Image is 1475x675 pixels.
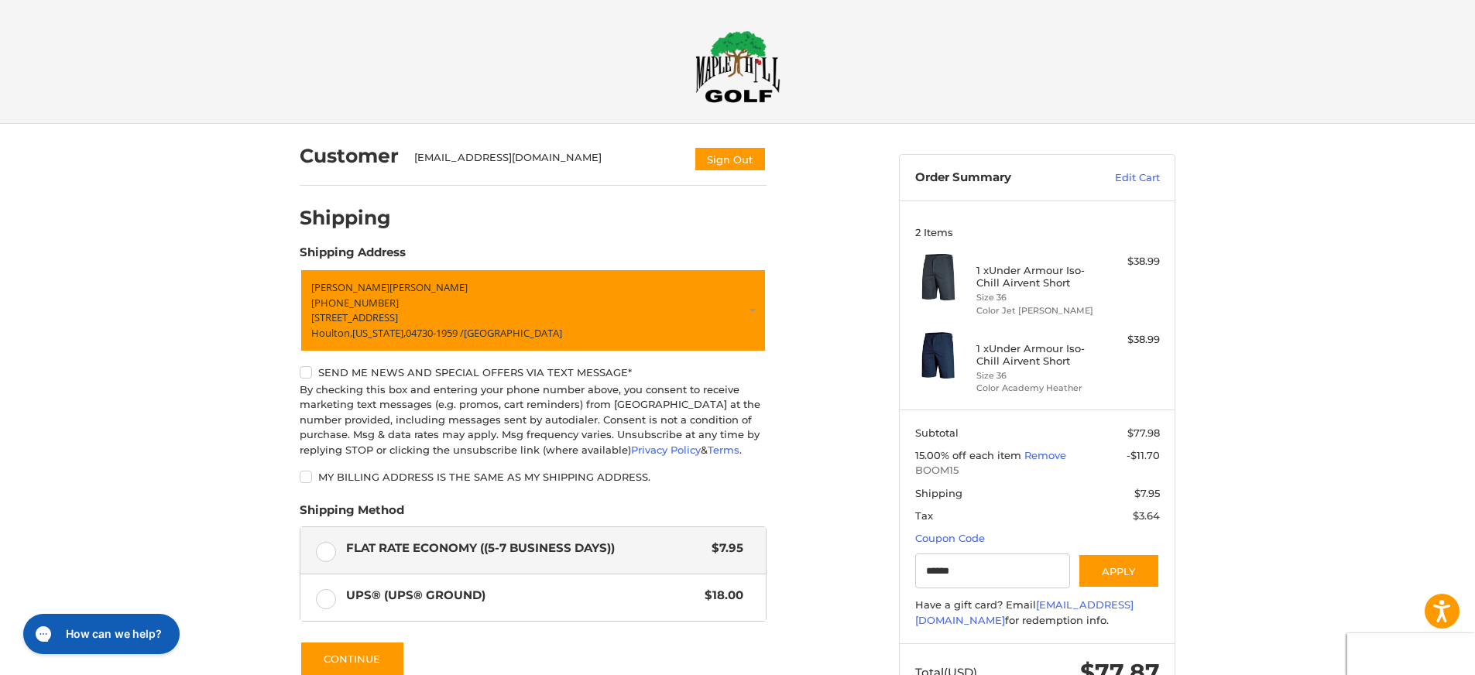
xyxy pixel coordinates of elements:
[346,587,698,605] span: UPS® (UPS® Ground)
[300,471,767,483] label: My billing address is the same as my shipping address.
[976,342,1095,368] h4: 1 x Under Armour Iso-Chill Airvent Short
[1099,254,1160,269] div: $38.99
[1133,509,1160,522] span: $3.64
[300,244,406,269] legend: Shipping Address
[695,30,780,103] img: Maple Hill Golf
[915,487,962,499] span: Shipping
[300,366,767,379] label: Send me news and special offers via text message*
[915,449,1024,461] span: 15.00% off each item
[1024,449,1066,461] a: Remove
[915,532,985,544] a: Coupon Code
[300,502,404,526] legend: Shipping Method
[300,206,391,230] h2: Shipping
[15,608,184,660] iframe: Gorgias live chat messenger
[976,264,1095,290] h4: 1 x Under Armour Iso-Chill Airvent Short
[300,144,399,168] h2: Customer
[346,540,705,557] span: Flat Rate Economy ((5-7 Business Days))
[464,326,562,340] span: [GEOGRAPHIC_DATA]
[406,326,464,340] span: 04730-1959 /
[300,382,767,458] div: By checking this box and entering your phone number above, you consent to receive marketing text ...
[915,170,1082,186] h3: Order Summary
[976,382,1095,395] li: Color Academy Heather
[915,598,1160,628] div: Have a gift card? Email for redemption info.
[976,369,1095,382] li: Size 36
[311,326,352,340] span: Houlton,
[915,463,1160,478] span: BOOM15
[1127,449,1160,461] span: -$11.70
[311,280,389,294] span: [PERSON_NAME]
[694,146,767,172] button: Sign Out
[1134,487,1160,499] span: $7.95
[1099,332,1160,348] div: $38.99
[915,509,933,522] span: Tax
[631,444,701,456] a: Privacy Policy
[976,291,1095,304] li: Size 36
[704,540,743,557] span: $7.95
[915,427,959,439] span: Subtotal
[311,310,398,324] span: [STREET_ADDRESS]
[311,296,399,310] span: [PHONE_NUMBER]
[697,587,743,605] span: $18.00
[976,304,1095,317] li: Color Jet [PERSON_NAME]
[1082,170,1160,186] a: Edit Cart
[352,326,406,340] span: [US_STATE],
[300,269,767,352] a: Enter or select a different address
[915,598,1134,626] a: [EMAIL_ADDRESS][DOMAIN_NAME]
[1347,633,1475,675] iframe: Google Customer Reviews
[389,280,468,294] span: [PERSON_NAME]
[414,150,679,172] div: [EMAIL_ADDRESS][DOMAIN_NAME]
[915,553,1071,588] input: Gift Certificate or Coupon Code
[915,226,1160,238] h3: 2 Items
[1127,427,1160,439] span: $77.98
[708,444,739,456] a: Terms
[1078,553,1160,588] button: Apply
